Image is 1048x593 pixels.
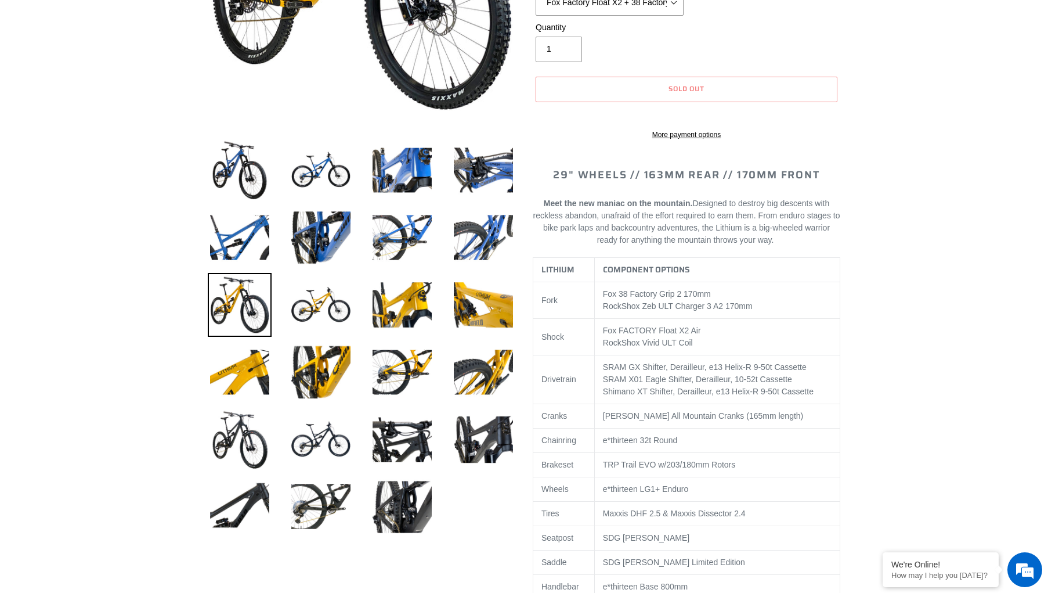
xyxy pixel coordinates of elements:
[594,429,840,453] td: e*thirteen 32t Round
[533,258,595,282] th: LITHIUM
[544,199,693,208] b: Meet the new maniac on the mountain.
[594,282,840,319] td: RockShox mm
[370,475,434,539] img: Load image into Gallery viewer, LITHIUM - Complete Bike
[370,273,434,337] img: Load image into Gallery viewer, LITHIUM - Complete Bike
[772,235,774,245] span: .
[594,551,840,575] td: SDG [PERSON_NAME] Limited Edition
[208,206,272,269] img: Load image into Gallery viewer, LITHIUM - Complete Bike
[533,502,595,526] td: Tires
[289,138,353,202] img: Load image into Gallery viewer, LITHIUM - Complete Bike
[603,289,711,299] span: Fox 38 Factory Grip 2 170mm
[533,282,595,319] td: Fork
[533,404,595,429] td: Cranks
[370,408,434,472] img: Load image into Gallery viewer, LITHIUM - Complete Bike
[208,273,272,337] img: Load image into Gallery viewer, LITHIUM - Complete Bike
[289,340,353,404] img: Load image into Gallery viewer, LITHIUM - Complete Bike
[533,199,840,245] span: Designed to destroy big descents with reckless abandon, unafraid of the effort required to earn t...
[208,408,272,472] img: Load image into Gallery viewer, LITHIUM - Complete Bike
[370,206,434,269] img: Load image into Gallery viewer, LITHIUM - Complete Bike
[370,340,434,404] img: Load image into Gallery viewer, LITHIUM - Complete Bike
[594,404,840,429] td: [PERSON_NAME] All Mountain Cranks (165mm length)
[536,77,837,102] button: Sold out
[891,571,990,580] p: How may I help you today?
[533,551,595,575] td: Saddle
[533,429,595,453] td: Chainring
[451,273,515,337] img: Load image into Gallery viewer, LITHIUM - Complete Bike
[451,340,515,404] img: Load image into Gallery viewer, LITHIUM - Complete Bike
[533,526,595,551] td: Seatpost
[594,502,840,526] td: Maxxis DHF 2.5 & Maxxis Dissector 2.4
[289,206,353,269] img: Load image into Gallery viewer, LITHIUM - Complete Bike
[451,206,515,269] img: Load image into Gallery viewer, LITHIUM - Complete Bike
[370,138,434,202] img: Load image into Gallery viewer, LITHIUM - Complete Bike
[289,273,353,337] img: Load image into Gallery viewer, LITHIUM - Complete Bike
[642,301,739,311] span: Zeb ULT Charger 3 A2 170
[289,475,353,539] img: Load image into Gallery viewer, LITHIUM - Complete Bike
[208,475,272,539] img: Load image into Gallery viewer, LITHIUM - Complete Bike
[543,211,840,245] span: From enduro stages to bike park laps and backcountry adventures, the Lithium is a big-wheeled war...
[668,83,705,94] span: Sold out
[208,340,272,404] img: Load image into Gallery viewer, LITHIUM - Complete Bike
[536,130,837,140] a: More payment options
[594,453,840,477] td: TRP Trail EVO w/203/180mm Rotors
[594,526,840,551] td: SDG [PERSON_NAME]
[594,477,840,502] td: e*thirteen LG1+ Enduro
[594,319,840,355] td: Fox FACTORY Float X2 Air RockShox Vivid ULT Coil
[533,319,595,355] td: Shock
[451,408,515,472] img: Load image into Gallery viewer, LITHIUM - Complete Bike
[594,355,840,404] td: SRAM GX Shifter, Derailleur, e13 Helix-R 9-50t Cassette SRAM X01 Eagle Shifter, Derailleur, 10-52...
[536,21,684,34] label: Quantity
[533,477,595,502] td: Wheels
[553,167,819,183] span: 29" WHEELS // 163mm REAR // 170mm FRONT
[891,560,990,569] div: We're Online!
[208,138,272,202] img: Load image into Gallery viewer, LITHIUM - Complete Bike
[289,408,353,472] img: Load image into Gallery viewer, LITHIUM - Complete Bike
[533,355,595,404] td: Drivetrain
[594,258,840,282] th: COMPONENT OPTIONS
[451,138,515,202] img: Load image into Gallery viewer, LITHIUM - Complete Bike
[533,453,595,477] td: Brakeset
